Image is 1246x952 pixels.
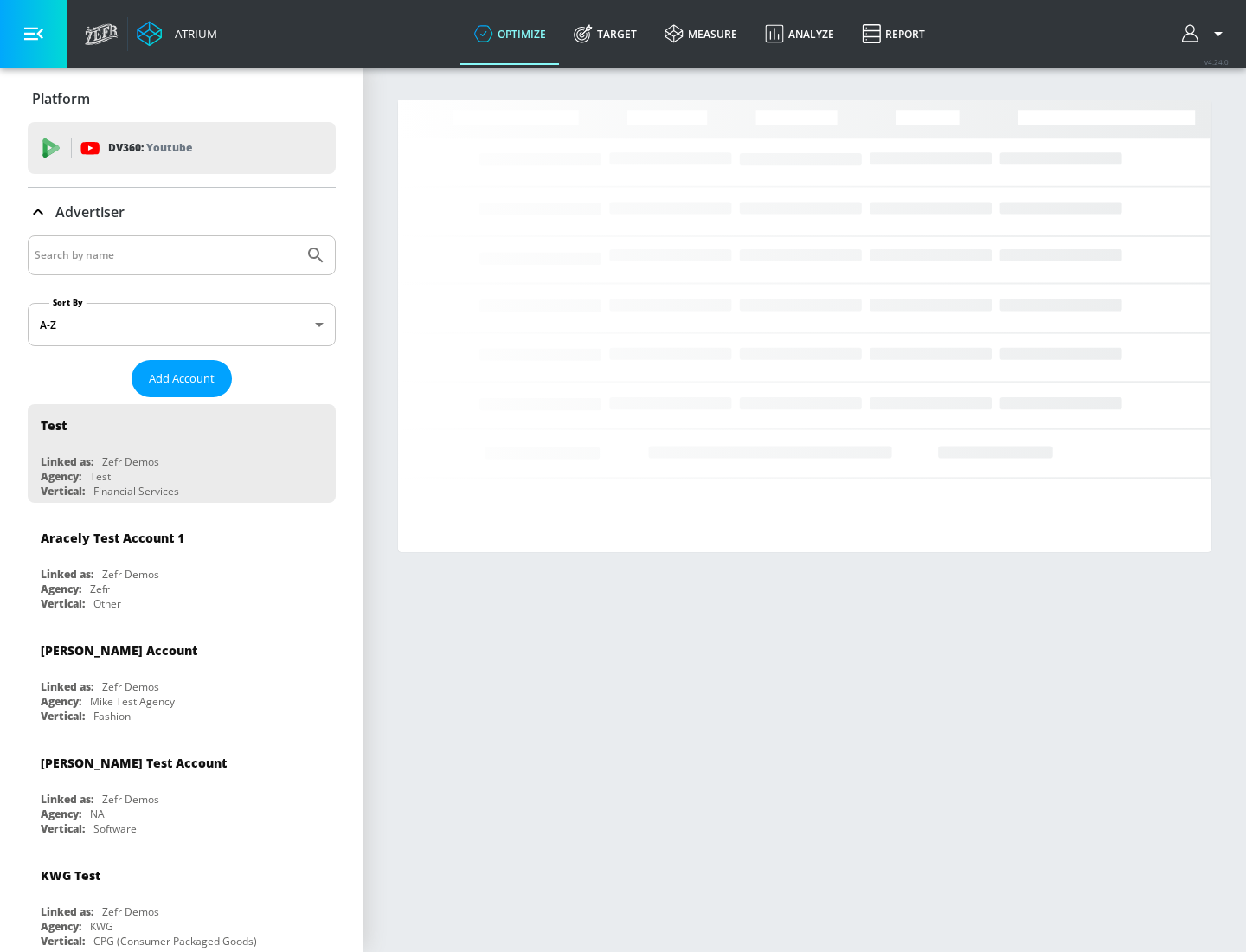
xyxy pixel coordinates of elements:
[28,629,336,728] div: [PERSON_NAME] AccountLinked as:Zefr DemosAgency:Mike Test AgencyVertical:Fashion
[32,89,90,108] p: Platform
[137,21,217,47] a: Atrium
[90,919,113,934] div: KWG
[41,934,85,949] div: Vertical:
[102,679,159,694] div: Zefr Demos
[90,582,110,596] div: Zefr
[41,867,100,884] div: KWG Test
[41,469,81,484] div: Agency:
[90,469,111,484] div: Test
[108,138,192,158] p: DV360:
[848,3,939,65] a: Report
[41,530,184,546] div: Aracely Test Account 1
[90,807,105,821] div: NA
[41,792,93,807] div: Linked as:
[28,742,336,840] div: [PERSON_NAME] Test AccountLinked as:Zefr DemosAgency:NAVertical:Software
[102,904,159,919] div: Zefr Demos
[560,3,651,65] a: Target
[35,244,297,267] input: Search by name
[41,919,81,934] div: Agency:
[28,303,336,346] div: A-Z
[41,807,81,821] div: Agency:
[146,138,192,157] p: Youtube
[460,3,560,65] a: optimize
[93,596,121,611] div: Other
[41,567,93,582] div: Linked as:
[102,567,159,582] div: Zefr Demos
[751,3,848,65] a: Analyze
[55,203,125,222] p: Advertiser
[1204,57,1229,67] span: v 4.24.0
[41,596,85,611] div: Vertical:
[41,582,81,596] div: Agency:
[28,517,336,615] div: Aracely Test Account 1Linked as:Zefr DemosAgency:ZefrVertical:Other
[41,454,93,469] div: Linked as:
[41,484,85,499] div: Vertical:
[102,792,159,807] div: Zefr Demos
[28,188,336,236] div: Advertiser
[149,369,215,389] span: Add Account
[90,694,175,709] div: Mike Test Agency
[102,454,159,469] div: Zefr Demos
[93,484,179,499] div: Financial Services
[93,709,131,724] div: Fashion
[41,821,85,836] div: Vertical:
[28,74,336,123] div: Platform
[93,934,257,949] div: CPG (Consumer Packaged Goods)
[41,679,93,694] div: Linked as:
[41,904,93,919] div: Linked as:
[28,404,336,503] div: TestLinked as:Zefr DemosAgency:TestVertical:Financial Services
[41,417,67,434] div: Test
[41,642,197,659] div: [PERSON_NAME] Account
[49,297,87,308] label: Sort By
[28,122,336,174] div: DV360: Youtube
[41,694,81,709] div: Agency:
[168,26,217,42] div: Atrium
[93,821,137,836] div: Software
[41,755,227,771] div: [PERSON_NAME] Test Account
[41,709,85,724] div: Vertical:
[132,360,232,397] button: Add Account
[651,3,751,65] a: measure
